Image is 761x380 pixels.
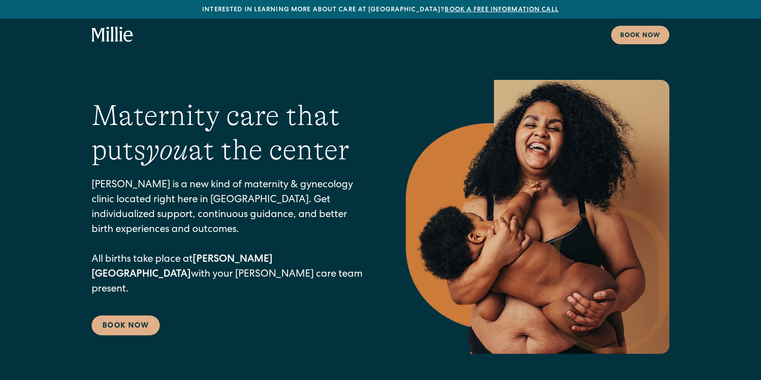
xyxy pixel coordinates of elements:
[92,315,160,335] a: Book Now
[92,178,370,297] p: [PERSON_NAME] is a new kind of maternity & gynecology clinic located right here in [GEOGRAPHIC_DA...
[92,27,133,43] a: home
[620,31,660,41] div: Book now
[406,80,669,354] img: Smiling mother with her baby in arms, celebrating body positivity and the nurturing bond of postp...
[146,134,188,166] em: you
[92,98,370,168] h1: Maternity care that puts at the center
[611,26,669,44] a: Book now
[445,7,558,13] a: Book a free information call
